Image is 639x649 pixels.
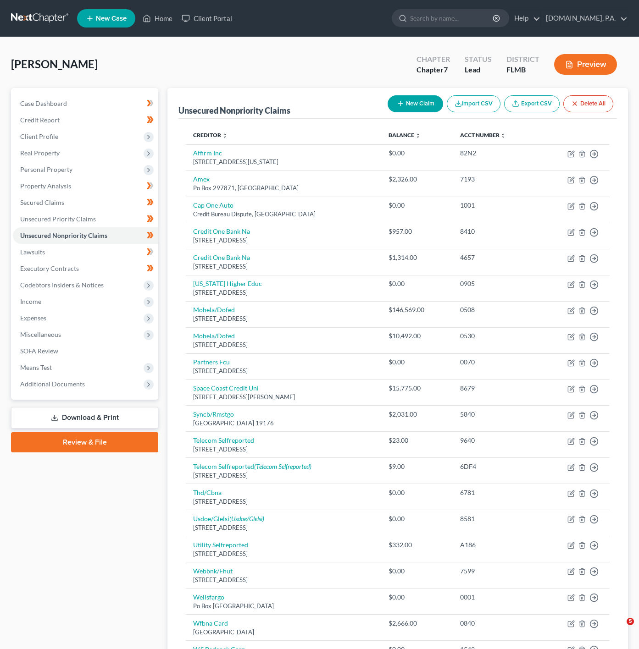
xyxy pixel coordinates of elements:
div: [GEOGRAPHIC_DATA] [193,628,374,637]
a: Affirm Inc [193,149,222,157]
span: Real Property [20,149,60,157]
div: $0.00 [389,488,446,497]
a: Space Coast Credit Uni [193,384,259,392]
button: New Claim [388,95,443,112]
a: Review & File [11,432,158,452]
div: [STREET_ADDRESS] [193,341,374,349]
button: Delete All [563,95,613,112]
div: [STREET_ADDRESS] [193,497,374,506]
i: (Telecom Selfreported) [254,462,311,470]
div: $957.00 [389,227,446,236]
i: unfold_more [500,133,506,138]
span: 7 [444,65,448,74]
a: Executory Contracts [13,260,158,277]
a: Acct Number unfold_more [460,132,506,138]
i: (Usdoe/Glelsi) [229,515,264,522]
div: [STREET_ADDRESS] [193,288,374,297]
div: $0.00 [389,148,446,158]
span: [PERSON_NAME] [11,57,98,71]
a: Property Analysis [13,178,158,194]
span: Property Analysis [20,182,71,190]
a: [US_STATE] Higher Educ [193,280,262,287]
div: $10,492.00 [389,331,446,341]
div: 5840 [460,410,532,419]
div: Po Box 297871, [GEOGRAPHIC_DATA] [193,184,374,192]
a: Credit Report [13,112,158,128]
div: $15,775.00 [389,384,446,393]
div: 0530 [460,331,532,341]
div: 4657 [460,253,532,262]
div: 7193 [460,175,532,184]
div: $23.00 [389,436,446,445]
span: Executory Contracts [20,264,79,272]
a: Balance unfold_more [389,132,421,138]
span: Credit Report [20,116,60,124]
a: Telecom Selfreported [193,436,254,444]
div: 7599 [460,566,532,576]
a: Amex [193,175,210,183]
div: A186 [460,540,532,550]
div: [STREET_ADDRESS] [193,576,374,584]
button: Import CSV [447,95,500,112]
div: 82N2 [460,148,532,158]
span: Lawsuits [20,248,45,256]
a: Syncb/Rmstgo [193,410,234,418]
span: Expenses [20,314,46,322]
div: $0.00 [389,357,446,367]
div: 8581 [460,514,532,523]
div: 0001 [460,593,532,602]
div: Unsecured Nonpriority Claims [178,105,290,116]
span: Means Test [20,363,52,371]
span: 5 [627,618,634,625]
div: [STREET_ADDRESS][PERSON_NAME] [193,393,374,401]
div: 1001 [460,201,532,210]
div: Status [465,54,492,65]
a: Help [510,10,540,27]
span: Income [20,297,41,305]
a: Partners Fcu [193,358,230,366]
a: Utility Selfreported [193,541,248,549]
div: [STREET_ADDRESS] [193,523,374,532]
div: 0508 [460,305,532,314]
div: $0.00 [389,279,446,288]
div: 0070 [460,357,532,367]
a: Export CSV [504,95,560,112]
span: SOFA Review [20,347,58,355]
a: Home [138,10,177,27]
div: 0905 [460,279,532,288]
a: SOFA Review [13,343,158,359]
div: [STREET_ADDRESS] [193,236,374,245]
div: [STREET_ADDRESS] [193,314,374,323]
i: unfold_more [222,133,228,138]
div: 6781 [460,488,532,497]
span: Personal Property [20,165,72,173]
div: 6DF4 [460,462,532,471]
a: Unsecured Nonpriority Claims [13,227,158,244]
a: Unsecured Priority Claims [13,211,158,227]
div: [STREET_ADDRESS][US_STATE] [193,158,374,166]
a: Cap One Auto [193,201,233,209]
div: $0.00 [389,201,446,210]
div: 8410 [460,227,532,236]
span: Client Profile [20,132,58,140]
a: Creditor unfold_more [193,132,228,138]
div: FLMB [506,65,539,75]
div: $2,031.00 [389,410,446,419]
a: Thd/Cbna [193,489,222,496]
div: [STREET_ADDRESS] [193,471,374,480]
span: Unsecured Nonpriority Claims [20,231,107,239]
a: Secured Claims [13,194,158,211]
button: Preview [554,54,617,75]
div: District [506,54,539,65]
input: Search by name... [410,10,494,27]
span: Additional Documents [20,380,85,388]
div: Lead [465,65,492,75]
div: [STREET_ADDRESS] [193,550,374,558]
a: Client Portal [177,10,237,27]
a: Case Dashboard [13,95,158,112]
i: unfold_more [415,133,421,138]
a: Usdoe/Glelsi(Usdoe/Glelsi) [193,515,264,522]
div: [STREET_ADDRESS] [193,445,374,454]
a: Lawsuits [13,244,158,260]
div: $2,326.00 [389,175,446,184]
